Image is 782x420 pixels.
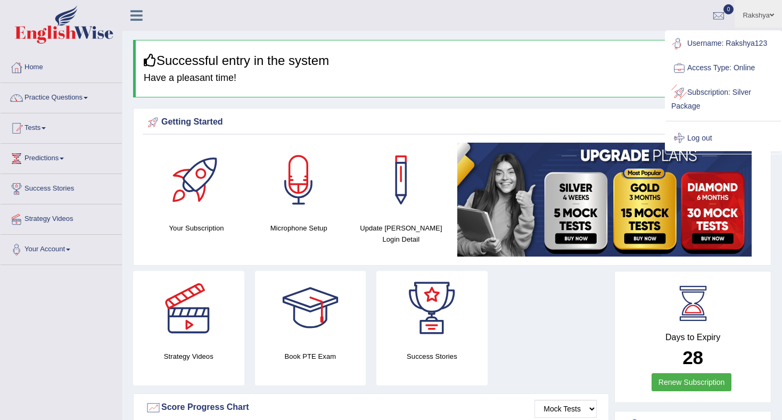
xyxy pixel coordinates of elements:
[652,373,732,391] a: Renew Subscription
[355,223,447,245] h4: Update [PERSON_NAME] Login Detail
[627,333,759,342] h4: Days to Expiry
[1,53,122,79] a: Home
[144,73,763,84] h4: Have a pleasant time!
[253,223,344,234] h4: Microphone Setup
[1,174,122,201] a: Success Stories
[1,235,122,261] a: Your Account
[457,143,752,257] img: small5.jpg
[666,126,781,151] a: Log out
[682,347,703,368] b: 28
[1,144,122,170] a: Predictions
[1,204,122,231] a: Strategy Videos
[144,54,763,68] h3: Successful entry in the system
[133,351,244,362] h4: Strategy Videos
[151,223,242,234] h4: Your Subscription
[376,351,488,362] h4: Success Stories
[666,31,781,56] a: Username: Rakshya123
[145,114,759,130] div: Getting Started
[1,113,122,140] a: Tests
[255,351,366,362] h4: Book PTE Exam
[1,83,122,110] a: Practice Questions
[666,80,781,116] a: Subscription: Silver Package
[666,56,781,80] a: Access Type: Online
[145,400,597,416] div: Score Progress Chart
[723,4,734,14] span: 0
